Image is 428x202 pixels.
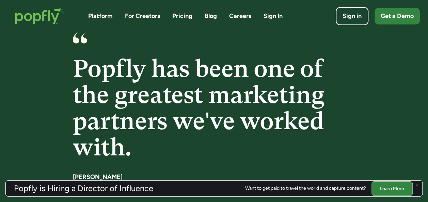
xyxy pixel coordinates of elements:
[336,7,368,25] a: Sign in
[205,12,217,20] a: Blog
[125,12,160,20] a: For Creators
[381,12,414,20] div: Get a Demo
[73,56,355,161] h4: Popfly has been one of the greatest marketing partners we've worked with.
[229,12,251,20] a: Careers
[371,181,413,196] a: Learn More
[73,173,355,181] h5: [PERSON_NAME]
[172,12,192,20] a: Pricing
[14,184,153,192] h3: Popfly is Hiring a Director of Influence
[375,8,420,24] a: Get a Demo
[245,186,366,191] div: Want to get paid to travel the world and capture content?
[8,1,72,31] a: home
[343,12,362,20] div: Sign in
[88,12,113,20] a: Platform
[264,12,283,20] a: Sign In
